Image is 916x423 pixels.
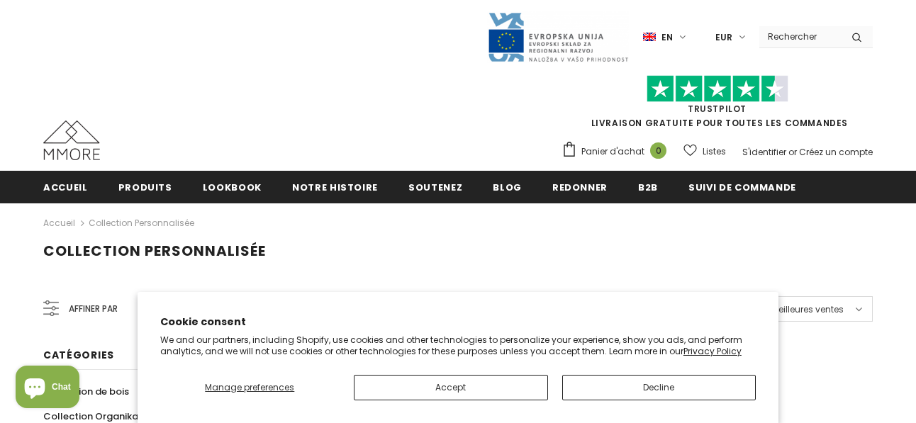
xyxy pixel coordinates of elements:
[742,146,786,158] a: S'identifier
[643,31,656,43] img: i-lang-1.png
[493,181,522,194] span: Blog
[69,301,118,317] span: Affiner par
[203,171,262,203] a: Lookbook
[688,171,796,203] a: Suivi de commande
[43,241,266,261] span: Collection personnalisée
[703,145,726,159] span: Listes
[638,171,658,203] a: B2B
[638,181,658,194] span: B2B
[205,381,294,393] span: Manage preferences
[292,181,378,194] span: Notre histoire
[661,30,673,45] span: en
[562,375,756,400] button: Decline
[715,30,732,45] span: EUR
[647,75,788,103] img: Faites confiance aux étoiles pilotes
[487,30,629,43] a: Javni Razpis
[771,303,844,317] span: Meilleures ventes
[43,215,75,232] a: Accueil
[683,345,742,357] a: Privacy Policy
[118,181,172,194] span: Produits
[493,171,522,203] a: Blog
[89,217,194,229] a: Collection personnalisée
[43,181,88,194] span: Accueil
[160,334,756,356] p: We and our partners, including Shopify, use cookies and other technologies to personalize your ex...
[354,375,548,400] button: Accept
[408,181,462,194] span: soutenez
[43,120,100,160] img: Cas MMORE
[43,379,129,404] a: Collection de bois
[552,181,608,194] span: Redonner
[759,26,841,47] input: Search Site
[788,146,797,158] span: or
[11,366,84,412] inbox-online-store-chat: Shopify online store chat
[552,171,608,203] a: Redonner
[160,315,756,329] h2: Cookie consent
[43,385,129,398] span: Collection de bois
[683,139,726,164] a: Listes
[203,181,262,194] span: Lookbook
[688,103,747,115] a: TrustPilot
[118,171,172,203] a: Produits
[160,375,340,400] button: Manage preferences
[408,171,462,203] a: soutenez
[650,142,666,159] span: 0
[43,171,88,203] a: Accueil
[799,146,873,158] a: Créez un compte
[43,348,114,362] span: Catégories
[562,81,873,129] span: LIVRAISON GRATUITE POUR TOUTES LES COMMANDES
[562,141,674,162] a: Panier d'achat 0
[43,410,138,423] span: Collection Organika
[292,171,378,203] a: Notre histoire
[581,145,644,159] span: Panier d'achat
[487,11,629,63] img: Javni Razpis
[688,181,796,194] span: Suivi de commande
